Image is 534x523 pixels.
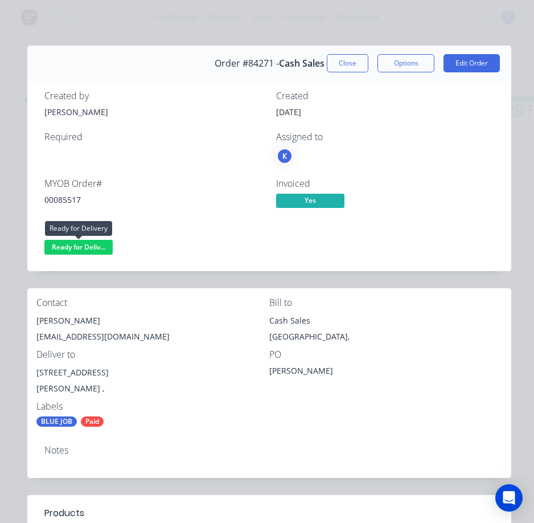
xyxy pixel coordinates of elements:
div: BLUE JOB [36,416,77,427]
div: [PERSON_NAME] , [36,381,269,397]
div: [PERSON_NAME] [36,313,269,329]
div: [GEOGRAPHIC_DATA], [269,329,502,345]
div: Assigned to [276,132,494,142]
div: [PERSON_NAME] [44,106,262,118]
div: [PERSON_NAME] [269,365,412,381]
button: Options [377,54,434,72]
div: Cash Sales [269,313,502,329]
span: Yes [276,194,344,208]
div: Deliver to [36,349,269,360]
div: [EMAIL_ADDRESS][DOMAIN_NAME] [36,329,269,345]
div: Created [276,91,494,101]
div: MYOB Order # [44,178,262,189]
div: Status [44,224,262,235]
button: Ready for Deliv... [44,240,113,257]
div: Required [44,132,262,142]
div: [STREET_ADDRESS] [36,365,269,381]
button: Close [327,54,368,72]
div: 00085517 [44,194,262,206]
button: K [276,148,293,165]
div: Ready for Delivery [45,221,112,236]
div: Created by [44,91,262,101]
button: Edit Order [443,54,500,72]
div: PO [269,349,502,360]
div: [PERSON_NAME][EMAIL_ADDRESS][DOMAIN_NAME] [36,313,269,349]
div: Cash Sales[GEOGRAPHIC_DATA], [269,313,502,349]
div: Notes [44,445,494,456]
span: Order #84271 - [215,58,279,69]
div: Open Intercom Messenger [495,484,523,512]
div: Contact [36,297,269,308]
div: Paid [81,416,104,427]
div: Products [44,506,84,520]
div: Invoiced [276,178,494,189]
span: Ready for Deliv... [44,240,113,254]
div: Labels [36,401,269,412]
div: [STREET_ADDRESS][PERSON_NAME] , [36,365,269,401]
span: [DATE] [276,107,301,117]
div: Bill to [269,297,502,308]
span: Cash Sales [279,58,324,69]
